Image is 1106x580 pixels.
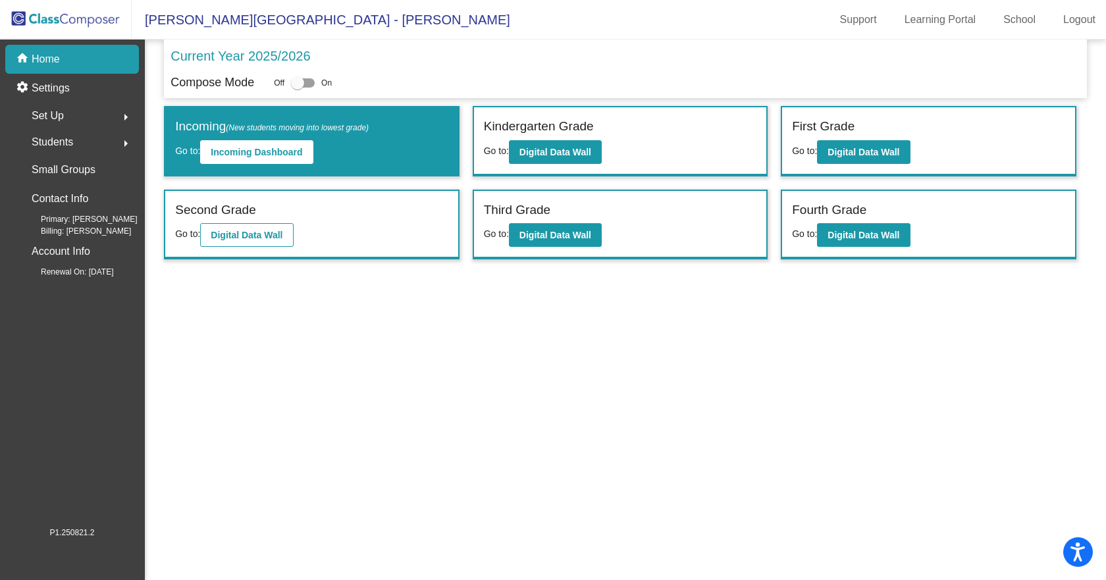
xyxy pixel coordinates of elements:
b: Incoming Dashboard [211,147,302,157]
a: School [993,9,1046,30]
a: Logout [1053,9,1106,30]
label: Third Grade [484,201,550,220]
label: Kindergarten Grade [484,117,594,136]
a: Support [829,9,887,30]
button: Digital Data Wall [817,140,910,164]
label: Incoming [175,117,369,136]
p: Contact Info [32,190,88,208]
b: Digital Data Wall [828,230,899,240]
button: Incoming Dashboard [200,140,313,164]
b: Digital Data Wall [828,147,899,157]
button: Digital Data Wall [509,223,602,247]
mat-icon: arrow_right [118,109,134,125]
span: [PERSON_NAME][GEOGRAPHIC_DATA] - [PERSON_NAME] [132,9,510,30]
span: On [321,77,332,89]
mat-icon: home [16,51,32,67]
span: Students [32,133,73,151]
a: Learning Portal [894,9,987,30]
mat-icon: settings [16,80,32,96]
span: Go to: [175,145,200,156]
mat-icon: arrow_right [118,136,134,151]
span: Go to: [484,228,509,239]
span: (New students moving into lowest grade) [226,123,369,132]
p: Settings [32,80,70,96]
span: Off [274,77,284,89]
button: Digital Data Wall [200,223,293,247]
button: Digital Data Wall [817,223,910,247]
button: Digital Data Wall [509,140,602,164]
p: Account Info [32,242,90,261]
span: Go to: [175,228,200,239]
p: Current Year 2025/2026 [171,46,310,66]
span: Primary: [PERSON_NAME] [20,213,138,225]
label: Fourth Grade [792,201,866,220]
p: Compose Mode [171,74,254,92]
p: Small Groups [32,161,95,179]
span: Go to: [484,145,509,156]
label: Second Grade [175,201,256,220]
b: Digital Data Wall [519,230,591,240]
label: First Grade [792,117,855,136]
span: Go to: [792,228,817,239]
b: Digital Data Wall [519,147,591,157]
span: Billing: [PERSON_NAME] [20,225,131,237]
span: Set Up [32,107,64,125]
p: Home [32,51,60,67]
span: Renewal On: [DATE] [20,266,113,278]
span: Go to: [792,145,817,156]
b: Digital Data Wall [211,230,282,240]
